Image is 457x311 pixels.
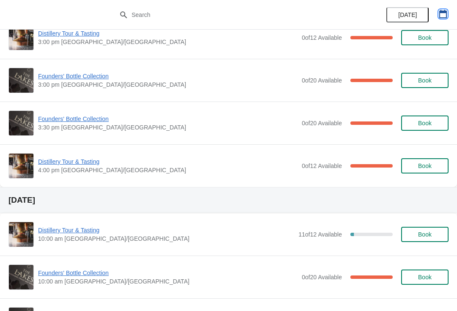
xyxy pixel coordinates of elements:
[302,274,342,281] span: 0 of 20 Available
[401,270,449,285] button: Book
[38,29,297,38] span: Distillery Tour & Tasting
[302,77,342,84] span: 0 of 20 Available
[302,34,342,41] span: 0 of 12 Available
[398,11,417,18] span: [DATE]
[401,158,449,173] button: Book
[298,231,342,238] span: 11 of 12 Available
[9,222,33,247] img: Distillery Tour & Tasting | | 10:00 am Europe/London
[38,166,297,174] span: 4:00 pm [GEOGRAPHIC_DATA]/[GEOGRAPHIC_DATA]
[386,7,429,22] button: [DATE]
[418,34,432,41] span: Book
[38,115,297,123] span: Founders' Bottle Collection
[418,231,432,238] span: Book
[9,68,33,93] img: Founders' Bottle Collection | | 3:00 pm Europe/London
[9,265,33,289] img: Founders' Bottle Collection | | 10:00 am Europe/London
[38,277,297,286] span: 10:00 am [GEOGRAPHIC_DATA]/[GEOGRAPHIC_DATA]
[38,80,297,89] span: 3:00 pm [GEOGRAPHIC_DATA]/[GEOGRAPHIC_DATA]
[131,7,343,22] input: Search
[418,274,432,281] span: Book
[401,227,449,242] button: Book
[8,196,449,204] h2: [DATE]
[38,157,297,166] span: Distillery Tour & Tasting
[9,111,33,135] img: Founders' Bottle Collection | | 3:30 pm Europe/London
[302,162,342,169] span: 0 of 12 Available
[401,116,449,131] button: Book
[38,269,297,277] span: Founders' Bottle Collection
[9,25,33,50] img: Distillery Tour & Tasting | | 3:00 pm Europe/London
[418,77,432,84] span: Book
[401,73,449,88] button: Book
[38,38,297,46] span: 3:00 pm [GEOGRAPHIC_DATA]/[GEOGRAPHIC_DATA]
[418,120,432,127] span: Book
[38,123,297,132] span: 3:30 pm [GEOGRAPHIC_DATA]/[GEOGRAPHIC_DATA]
[302,120,342,127] span: 0 of 20 Available
[38,226,294,234] span: Distillery Tour & Tasting
[401,30,449,45] button: Book
[38,72,297,80] span: Founders' Bottle Collection
[418,162,432,169] span: Book
[38,234,294,243] span: 10:00 am [GEOGRAPHIC_DATA]/[GEOGRAPHIC_DATA]
[9,154,33,178] img: Distillery Tour & Tasting | | 4:00 pm Europe/London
